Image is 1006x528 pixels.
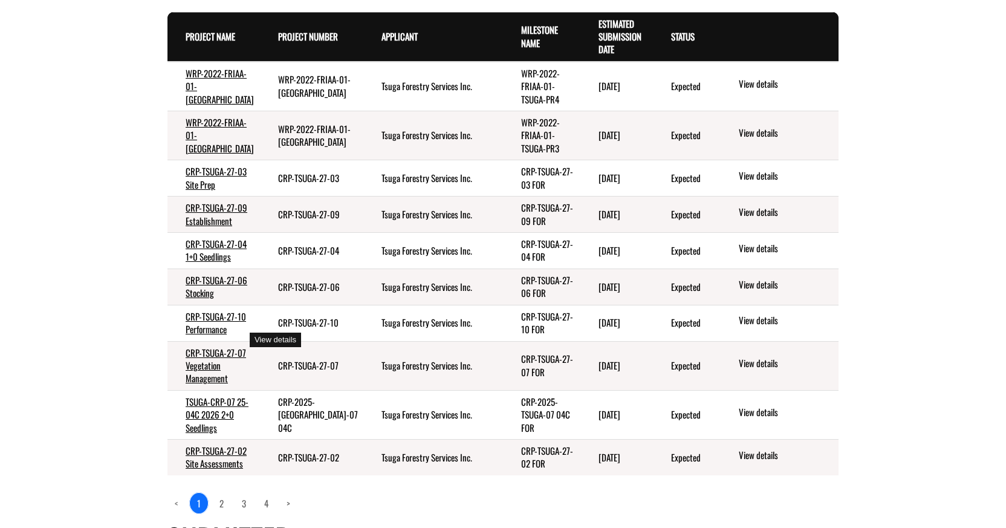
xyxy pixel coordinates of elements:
a: View details [739,242,834,256]
td: CRP-TSUGA-27-06 FOR [503,269,581,305]
td: CRP-TSUGA-27-02 [260,440,363,475]
td: WRP-2022-FRIAA-01-TSUGA [260,111,363,160]
a: View details [739,278,834,293]
time: [DATE] [599,359,620,372]
td: action menu [719,62,839,111]
td: WRP-2022-FRIAA-01-TSUGA [167,62,260,111]
td: action menu [719,233,839,269]
a: Estimated Submission Date [599,17,641,56]
time: [DATE] [599,128,620,142]
th: Actions [719,12,839,62]
td: CRP-2025-TSUGA-07 04C FOR [503,390,581,439]
a: CRP-TSUGA-27-06 Stocking [186,273,247,299]
td: Expected [653,269,719,305]
td: CRP-TSUGA-27-10 FOR [503,305,581,341]
td: CRP-TSUGA-27-09 FOR [503,197,581,233]
td: 10/31/2026 [580,111,653,160]
td: Tsuga Forestry Services Inc. [363,341,503,390]
td: CRP-TSUGA-27-07 Vegetation Management [167,341,260,390]
a: Project Number [278,30,338,43]
td: CRP-TSUGA-27-03 FOR [503,160,581,197]
a: Status [671,30,695,43]
td: Tsuga Forestry Services Inc. [363,62,503,111]
td: action menu [719,197,839,233]
td: Expected [653,197,719,233]
td: CRP-TSUGA-27-02 Site Assessments [167,440,260,475]
td: Expected [653,160,719,197]
td: WRP-2022-FRIAA-01-TSUGA [260,62,363,111]
td: CRP-TSUGA-27-06 [260,269,363,305]
a: CRP-TSUGA-27-04 1+0 Seedlings [186,237,247,263]
td: 10/31/2026 [580,341,653,390]
td: 10/31/2026 [580,440,653,475]
td: CRP-TSUGA-27-10 [260,305,363,341]
a: View details [739,126,834,141]
td: CRP-TSUGA-27-02 FOR [503,440,581,475]
time: [DATE] [599,408,620,421]
a: Project Name [186,30,235,43]
a: View details [739,314,834,328]
td: Tsuga Forestry Services Inc. [363,160,503,197]
td: CRP-TSUGA-27-07 FOR [503,341,581,390]
td: WRP-2022-FRIAA-01-TSUGA-PR3 [503,111,581,160]
td: Tsuga Forestry Services Inc. [363,390,503,439]
td: CRP-TSUGA-27-04 1+0 Seedlings [167,233,260,269]
a: WRP-2022-FRIAA-01-[GEOGRAPHIC_DATA] [186,67,254,106]
a: Applicant [381,30,418,43]
td: Tsuga Forestry Services Inc. [363,440,503,475]
a: Previous page [167,493,186,513]
time: [DATE] [599,280,620,293]
td: 10/31/2026 [580,269,653,305]
td: 10/31/2027 [580,62,653,111]
a: View details [739,169,834,184]
td: CRP-TSUGA-27-10 Performance [167,305,260,341]
td: 10/31/2026 [580,305,653,341]
td: action menu [719,440,839,475]
td: action menu [719,160,839,197]
td: Tsuga Forestry Services Inc. [363,111,503,160]
time: [DATE] [599,171,620,184]
td: 10/31/2026 [580,233,653,269]
td: CRP-TSUGA-27-03 [260,160,363,197]
td: action menu [719,111,839,160]
a: CRP-TSUGA-27-09 Establishment [186,201,247,227]
td: Tsuga Forestry Services Inc. [363,197,503,233]
td: WRP-2022-FRIAA-01-TSUGA-PR4 [503,62,581,111]
a: WRP-2022-FRIAA-01-[GEOGRAPHIC_DATA] [186,116,254,155]
td: CRP-TSUGA-27-09 Establishment [167,197,260,233]
td: CRP-TSUGA-27-06 Stocking [167,269,260,305]
time: [DATE] [599,79,620,93]
td: Expected [653,62,719,111]
a: View details [739,77,834,92]
td: Expected [653,233,719,269]
a: View details [739,449,834,463]
a: View details [739,406,834,420]
a: page 3 [235,493,253,513]
td: CRP-TSUGA-27-03 Site Prep [167,160,260,197]
td: Tsuga Forestry Services Inc. [363,305,503,341]
td: CRP-2025-TSUGA-07 04C [260,390,363,439]
td: WRP-2022-FRIAA-01-TSUGA [167,111,260,160]
td: Expected [653,390,719,439]
td: Expected [653,111,719,160]
a: CRP-TSUGA-27-07 Vegetation Management [186,346,246,385]
td: CRP-TSUGA-27-07 [260,341,363,390]
td: action menu [719,390,839,439]
td: Tsuga Forestry Services Inc. [363,269,503,305]
time: [DATE] [599,316,620,329]
a: CRP-TSUGA-27-02 Site Assessments [186,444,247,470]
td: 10/31/2026 [580,197,653,233]
a: View details [739,357,834,371]
div: View details [250,333,301,348]
a: CRP-TSUGA-27-03 Site Prep [186,165,247,191]
a: page 2 [212,493,231,513]
a: CRP-TSUGA-27-10 Performance [186,310,246,336]
td: action menu [719,305,839,341]
td: TSUGA-CRP-07 25-04C 2026 2+0 Seedlings [167,390,260,439]
td: 10/31/2026 [580,160,653,197]
a: Next page [279,493,297,513]
td: action menu [719,341,839,390]
time: [DATE] [599,244,620,257]
td: Expected [653,305,719,341]
td: Expected [653,440,719,475]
